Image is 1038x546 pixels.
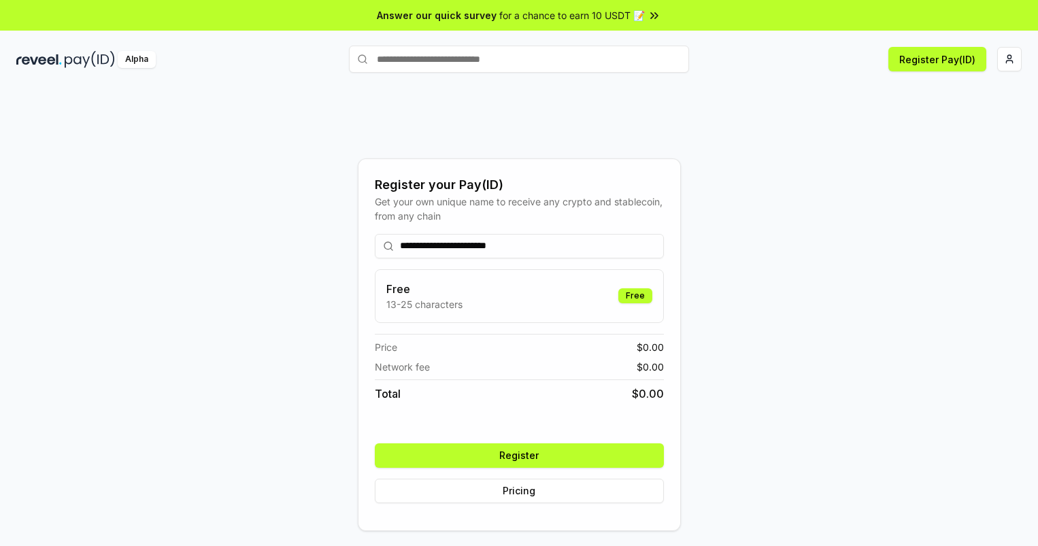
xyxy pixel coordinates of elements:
[375,360,430,374] span: Network fee
[386,281,463,297] h3: Free
[377,8,497,22] span: Answer our quick survey
[888,47,986,71] button: Register Pay(ID)
[637,360,664,374] span: $ 0.00
[618,288,652,303] div: Free
[375,443,664,468] button: Register
[375,386,401,402] span: Total
[386,297,463,311] p: 13-25 characters
[375,340,397,354] span: Price
[65,51,115,68] img: pay_id
[632,386,664,402] span: $ 0.00
[375,194,664,223] div: Get your own unique name to receive any crypto and stablecoin, from any chain
[375,175,664,194] div: Register your Pay(ID)
[637,340,664,354] span: $ 0.00
[375,479,664,503] button: Pricing
[118,51,156,68] div: Alpha
[16,51,62,68] img: reveel_dark
[499,8,645,22] span: for a chance to earn 10 USDT 📝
